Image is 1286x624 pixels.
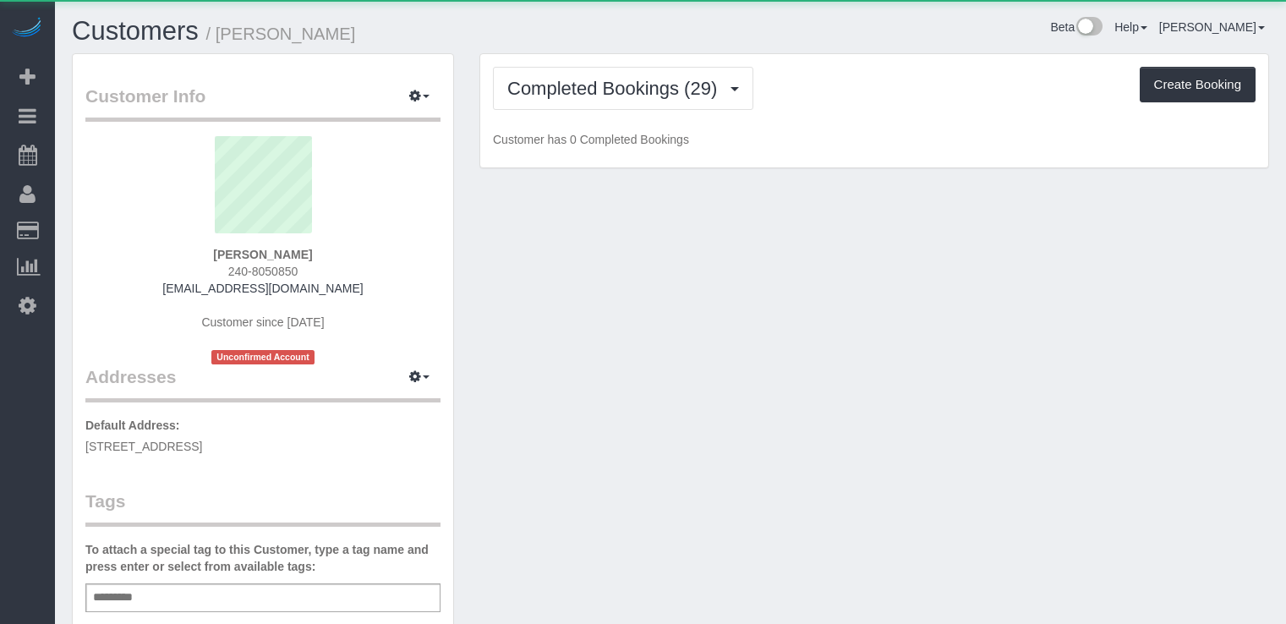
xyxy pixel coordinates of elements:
button: Completed Bookings (29) [493,67,753,110]
label: Default Address: [85,417,180,434]
a: [PERSON_NAME] [1159,20,1265,34]
p: Customer has 0 Completed Bookings [493,131,1256,148]
label: To attach a special tag to this Customer, type a tag name and press enter or select from availabl... [85,541,441,575]
span: Unconfirmed Account [211,350,315,364]
img: New interface [1075,17,1103,39]
a: Beta [1050,20,1103,34]
a: [EMAIL_ADDRESS][DOMAIN_NAME] [162,282,363,295]
img: Automaid Logo [10,17,44,41]
legend: Customer Info [85,84,441,122]
span: Customer since [DATE] [201,315,324,329]
small: / [PERSON_NAME] [206,25,356,43]
legend: Tags [85,489,441,527]
button: Create Booking [1140,67,1256,102]
a: Help [1114,20,1147,34]
span: Completed Bookings (29) [507,78,725,99]
strong: [PERSON_NAME] [213,248,312,261]
a: Customers [72,16,199,46]
span: 240-8050850 [228,265,298,278]
span: [STREET_ADDRESS] [85,440,202,453]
